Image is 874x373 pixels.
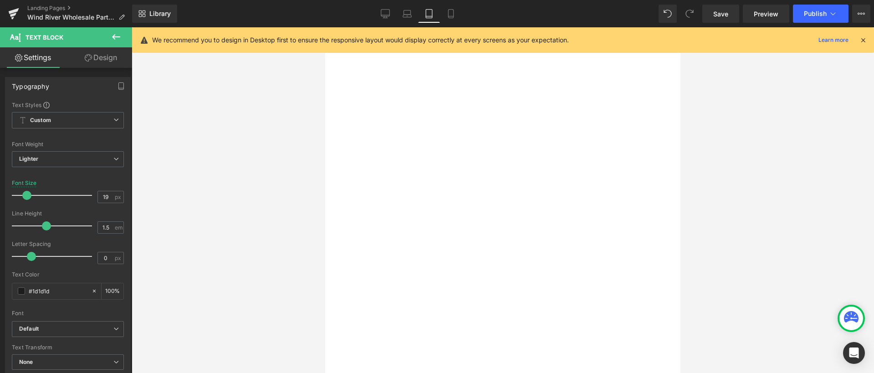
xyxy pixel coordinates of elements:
i: Default [19,325,39,333]
a: Mobile [440,5,462,23]
div: Typography [12,77,49,90]
a: Laptop [396,5,418,23]
button: Publish [793,5,848,23]
iframe: To enrich screen reader interactions, please activate Accessibility in Grammarly extension settings [325,27,680,373]
a: Tablet [418,5,440,23]
div: Text Styles [12,101,124,108]
div: Font [12,310,124,317]
span: px [115,194,123,200]
span: Publish [804,10,827,17]
a: Design [68,47,134,68]
span: Text Block [26,34,63,41]
div: % [102,283,123,299]
a: Desktop [374,5,396,23]
button: Redo [680,5,699,23]
input: Color [29,286,87,296]
div: Text Transform [12,344,124,351]
span: Save [713,9,728,19]
a: Learn more [815,35,852,46]
button: More [852,5,870,23]
b: None [19,358,33,365]
span: Library [149,10,171,18]
div: Text Color [12,271,124,278]
span: Wind River Wholesale Partner Request (Trade Publications Flow) [27,14,115,21]
span: Preview [754,9,778,19]
b: Lighter [19,155,38,162]
a: Preview [743,5,789,23]
div: Open Intercom Messenger [843,342,865,364]
span: px [115,255,123,261]
div: Letter Spacing [12,241,124,247]
div: Line Height [12,210,124,217]
a: New Library [132,5,177,23]
button: Undo [659,5,677,23]
a: Landing Pages [27,5,132,12]
b: Custom [30,117,51,124]
div: Font Size [12,180,37,186]
div: Font Weight [12,141,124,148]
span: em [115,225,123,230]
p: We recommend you to design in Desktop first to ensure the responsive layout would display correct... [152,35,569,45]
